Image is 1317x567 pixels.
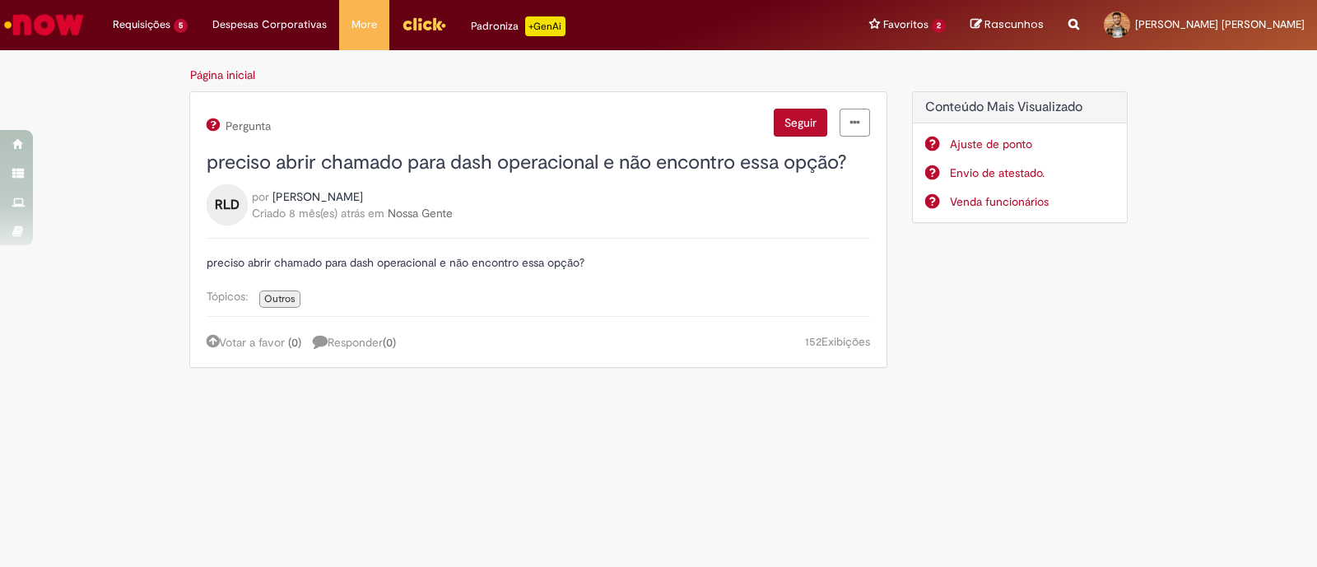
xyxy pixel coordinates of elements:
span: Outros [264,292,296,305]
span: 8 mês(es) atrás [289,206,365,221]
span: Rafael Lopes Dos Santos perfil [272,189,363,204]
span: 0 [291,335,298,350]
span: preciso abrir chamado para dash operacional e não encontro essa opção? [207,150,847,175]
span: Pergunta [223,119,271,132]
time: 11/01/2025 08:22:05 [289,206,365,221]
span: 2 [932,19,946,33]
a: menu Ações [840,109,870,137]
span: More [351,16,377,33]
img: click_logo_yellow_360x200.png [402,12,446,36]
span: por [252,189,269,204]
span: ( ) [383,335,396,350]
h2: Conteúdo Mais Visualizado [925,100,1115,115]
button: Seguir [774,109,827,137]
span: 152 [805,334,821,349]
a: Rafael Lopes Dos Santos perfil [272,188,363,205]
span: Tópicos: [207,289,256,304]
span: Rascunhos [984,16,1044,32]
img: ServiceNow [2,8,86,41]
span: Requisições [113,16,170,33]
div: Conteúdo Mais Visualizado [912,91,1129,224]
a: Nossa Gente [388,206,453,221]
span: Responder [313,335,396,350]
span: Despesas Corporativas [212,16,327,33]
a: Votar a favor [207,335,285,350]
a: Ajuste de ponto [950,136,1115,152]
a: Outros [259,290,300,308]
span: RLD [215,192,240,218]
span: Exibições [821,334,870,349]
span: em [368,206,384,221]
span: [PERSON_NAME] [PERSON_NAME] [1135,17,1305,31]
a: Página inicial [190,67,255,82]
span: 0 [386,335,393,350]
a: Envio de atestado. [950,165,1115,181]
a: Venda funcionários [950,193,1115,210]
a: 1 resposta, clique para responder [313,333,404,351]
span: ( ) [288,335,301,350]
a: Rascunhos [970,17,1044,33]
a: RLD [207,197,248,211]
p: +GenAi [525,16,565,36]
div: Padroniza [471,16,565,36]
span: Favoritos [883,16,928,33]
span: Criado [252,206,286,221]
span: 5 [174,19,188,33]
p: preciso abrir chamado para dash operacional e não encontro essa opção? [207,255,870,270]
